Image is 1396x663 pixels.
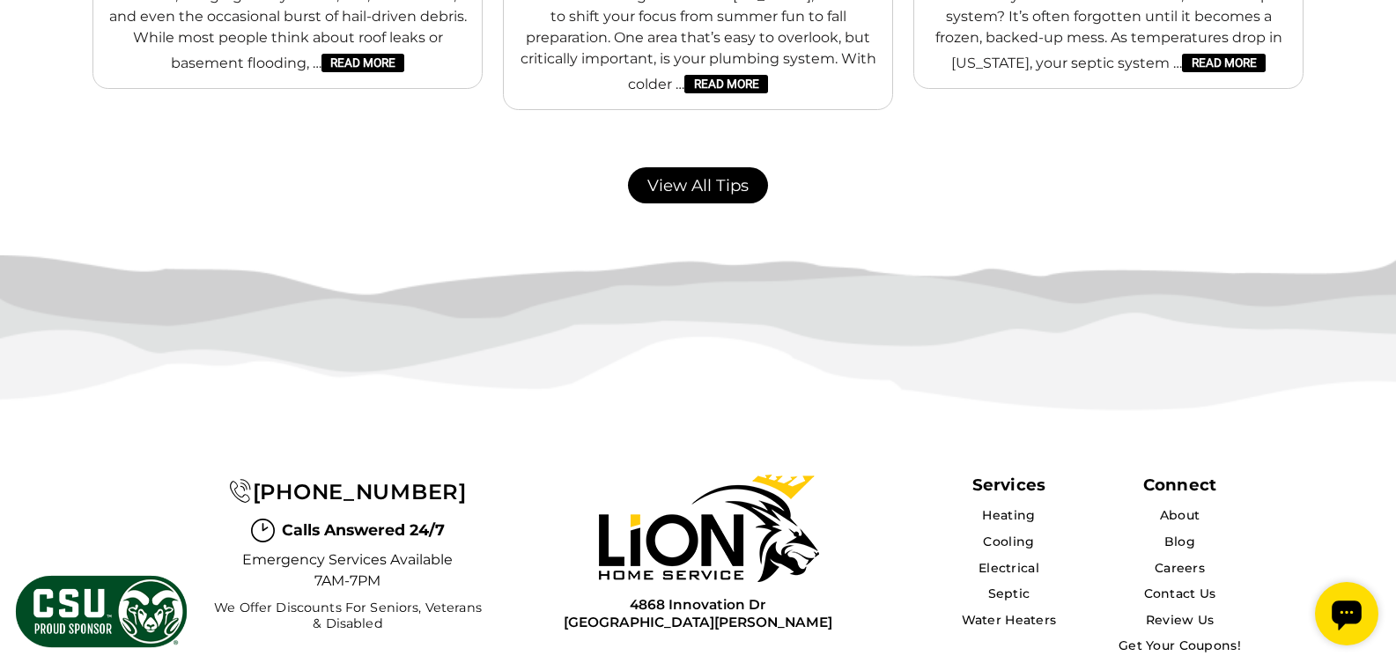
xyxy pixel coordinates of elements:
[564,614,832,630] span: [GEOGRAPHIC_DATA][PERSON_NAME]
[1119,637,1241,653] a: Get Your Coupons!
[253,479,467,505] span: [PHONE_NUMBER]
[972,475,1045,495] span: Services
[564,596,832,630] a: 4868 Innovation Dr[GEOGRAPHIC_DATA][PERSON_NAME]
[1182,54,1265,73] a: Read More
[979,560,1039,576] a: Electrical
[1146,612,1215,628] a: Review Us
[564,596,832,613] span: 4868 Innovation Dr
[962,612,1057,628] a: Water Heaters
[684,75,767,94] a: Read More
[988,586,1030,601] a: Septic
[7,7,70,70] div: Open chat widget
[628,167,768,203] a: View All Tips
[282,519,445,541] span: Calls Answered 24/7
[1160,507,1200,523] a: About
[209,600,486,631] span: We Offer Discounts for Seniors, Veterans & Disabled
[1164,534,1195,549] a: Blog
[1155,560,1205,576] a: Careers
[1144,586,1216,601] a: Contact Us
[321,54,404,73] a: Read More
[229,479,466,505] a: [PHONE_NUMBER]
[13,573,189,650] img: CSU Sponsor Badge
[242,549,454,592] span: Emergency Services Available 7AM-7PM
[983,534,1034,549] a: Cooling
[1143,475,1216,495] div: Connect
[982,507,1035,523] a: Heating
